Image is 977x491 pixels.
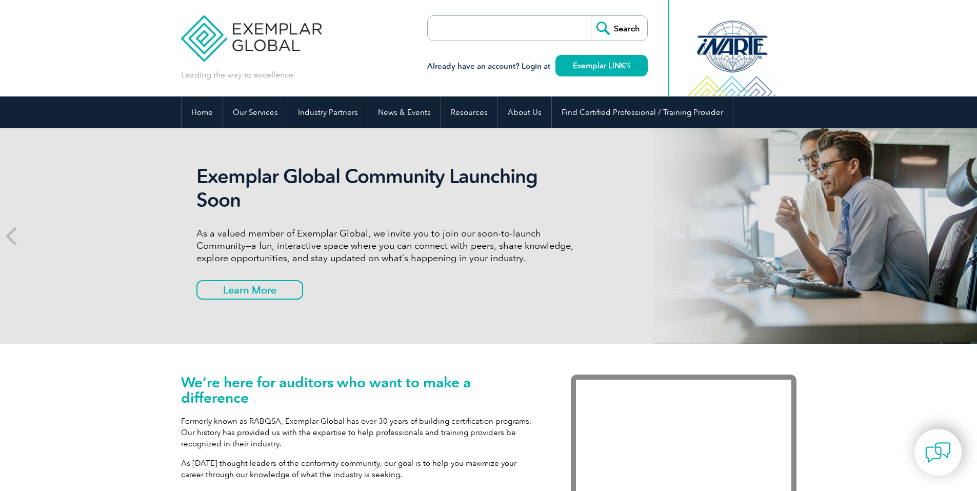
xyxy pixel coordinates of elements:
a: Industry Partners [288,96,368,128]
h2: Exemplar Global Community Launching Soon [196,165,581,212]
a: About Us [498,96,551,128]
a: Resources [441,96,497,128]
a: Learn More [196,280,303,300]
img: open_square.png [625,63,630,68]
h1: We’re here for auditors who want to make a difference [181,375,540,405]
p: Formerly known as RABQSA, Exemplar Global has over 30 years of building certification programs. O... [181,416,540,449]
a: News & Events [368,96,441,128]
input: Search [591,16,647,41]
p: As [DATE] thought leaders of the conformity community, our goal is to help you maximize your care... [181,458,540,480]
a: Find Certified Professional / Training Provider [552,96,733,128]
p: Leading the way to excellence [181,69,293,81]
a: Exemplar LINK [555,55,648,76]
a: Our Services [223,96,288,128]
img: contact-chat.png [925,440,951,465]
h3: Already have an account? Login at [427,60,648,73]
a: Home [182,96,223,128]
p: As a valued member of Exemplar Global, we invite you to join our soon-to-launch Community—a fun, ... [196,227,581,264]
